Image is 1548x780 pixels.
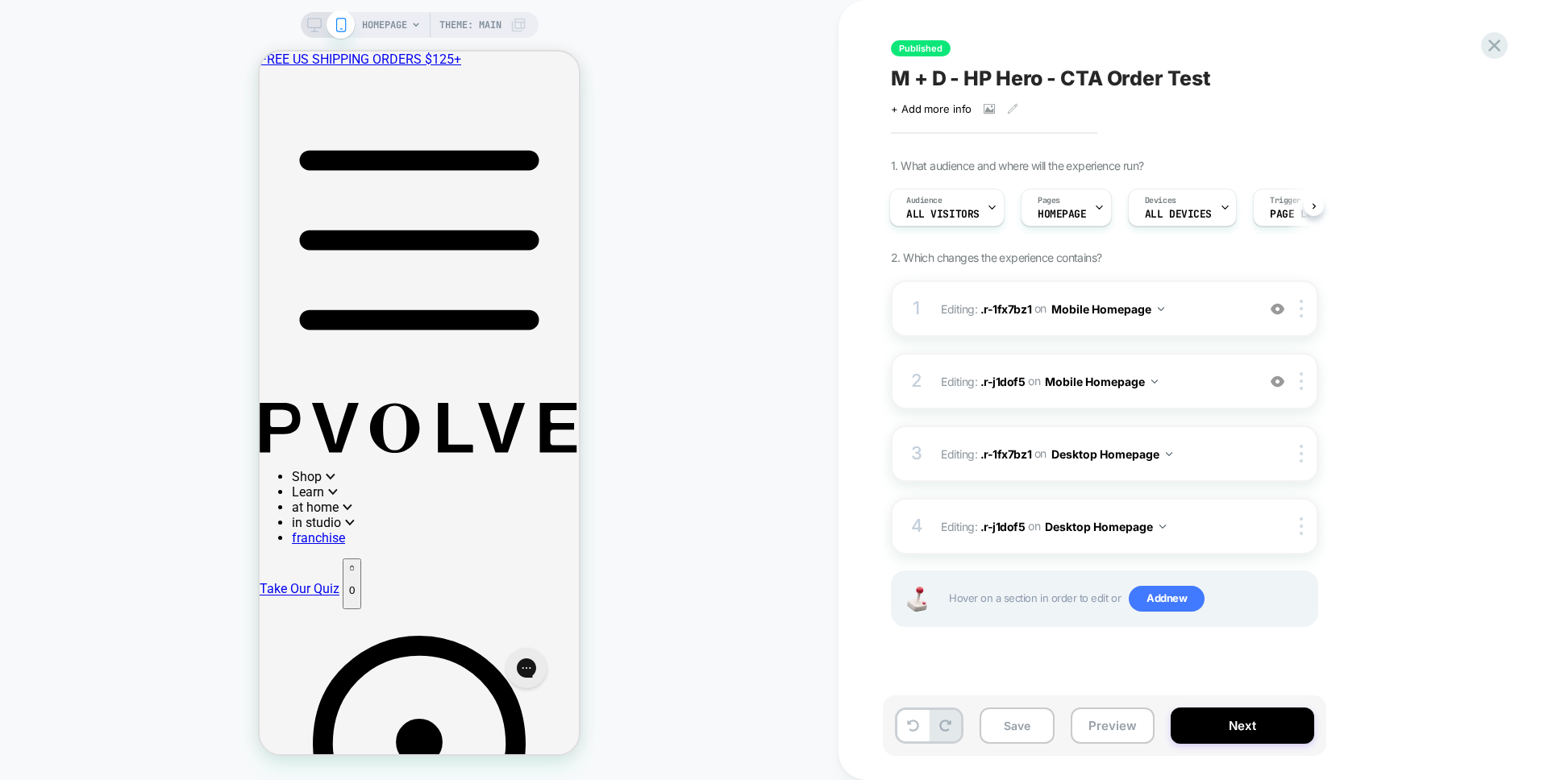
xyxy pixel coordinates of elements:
[1051,442,1172,466] button: Desktop Homepage
[1038,209,1087,220] span: HOMEPAGE
[980,374,1026,388] span: .r-j1dof5
[362,12,407,38] span: HOMEPAGE
[1028,516,1040,536] span: on
[891,102,972,115] span: + Add more info
[1300,372,1303,390] img: close
[1034,298,1047,318] span: on
[941,442,1248,466] span: Editing :
[1159,525,1166,529] img: down arrow
[1271,375,1284,388] img: crossed eye
[980,519,1026,533] span: .r-j1dof5
[1300,517,1303,535] img: close
[1270,195,1301,206] span: Trigger
[1158,307,1164,311] img: down arrow
[901,587,933,612] img: Joystick
[980,446,1031,460] span: .r-1fx7bz1
[32,479,85,494] a: franchise
[1145,209,1212,220] span: ALL DEVICES
[980,301,1031,315] span: .r-1fx7bz1
[1045,515,1166,538] button: Desktop Homepage
[1300,300,1303,317] img: close
[941,297,1248,321] span: Editing :
[1271,302,1284,316] img: crossed eye
[909,292,925,325] div: 1
[1071,707,1155,744] button: Preview
[1051,297,1164,321] button: Mobile Homepage
[1166,452,1172,456] img: down arrow
[891,159,1143,172] span: 1. What audience and where will the experience run?
[32,463,95,479] span: in studio
[1038,195,1060,206] span: Pages
[909,365,925,397] div: 2
[949,586,1309,612] span: Hover on a section in order to edit or
[83,507,102,558] button: 0
[891,251,1101,264] span: 2. Which changes the experience contains?
[239,591,295,642] iframe: Gorgias live chat messenger
[906,195,943,206] span: Audience
[32,433,78,448] span: Learn
[1151,380,1158,384] img: down arrow
[909,438,925,470] div: 3
[89,533,95,545] p: 0
[32,448,93,463] span: at home
[891,40,951,56] span: Published
[1145,195,1176,206] span: Devices
[980,707,1055,744] button: Save
[1028,371,1040,391] span: on
[1300,445,1303,463] img: close
[891,66,1210,90] span: M + D - HP Hero - CTA Order Test
[1045,370,1158,393] button: Mobile Homepage
[941,515,1248,538] span: Editing :
[1129,586,1205,612] span: Add new
[941,370,1248,393] span: Editing :
[1034,443,1047,463] span: on
[1171,707,1314,744] button: Next
[32,417,76,433] span: Shop
[1270,209,1325,220] span: Page Load
[906,209,980,220] span: All Visitors
[909,510,925,542] div: 4
[439,12,501,38] span: Theme: MAIN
